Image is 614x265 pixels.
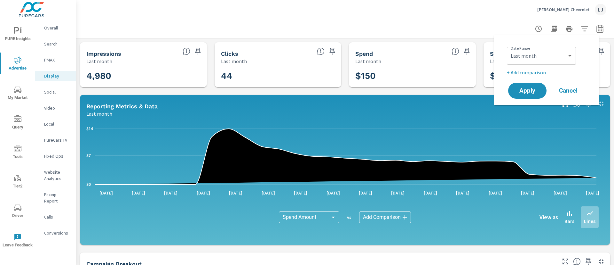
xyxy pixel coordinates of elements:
div: Pacing Report [35,190,76,206]
div: Video [35,103,76,113]
h3: 4,980 [86,70,201,81]
span: Save this to your personalized report [327,46,337,56]
p: Last month [490,57,516,65]
span: Save this to your personalized report [462,46,472,56]
p: Bars [564,217,574,225]
h3: $150 [355,70,469,81]
span: Driver [2,204,33,219]
span: Add Comparison [363,214,401,220]
button: Apply [508,83,547,99]
p: Fixed Ops [44,153,71,159]
div: Website Analytics [35,167,76,183]
p: + Add comparison [507,69,589,76]
p: PMAX [44,57,71,63]
p: Overall [44,25,71,31]
p: Lines [584,217,595,225]
button: Cancel [549,83,587,99]
div: LJ [595,4,606,15]
div: Local [35,119,76,129]
button: Print Report [563,22,576,35]
p: Last month [355,57,381,65]
div: Conversions [35,228,76,238]
p: Social [44,89,71,95]
div: Search [35,39,76,49]
div: nav menu [0,19,35,255]
p: [DATE] [289,190,312,196]
span: Leave Feedback [2,233,33,249]
span: Advertise [2,56,33,72]
p: [DATE] [95,190,117,196]
h5: Reporting Metrics & Data [86,103,158,110]
p: [DATE] [419,190,442,196]
p: [DATE] [127,190,150,196]
p: Last month [86,57,112,65]
span: My Market [2,86,33,102]
h6: View as [539,214,558,220]
h3: $ — [490,70,604,81]
h5: Spend [355,50,373,57]
span: Cancel [555,88,581,94]
p: Search [44,41,71,47]
p: [DATE] [452,190,474,196]
p: Local [44,121,71,127]
span: PURE Insights [2,27,33,43]
p: Display [44,73,71,79]
p: [DATE] [257,190,279,196]
span: The amount of money spent on advertising during the period. [452,47,459,55]
span: Apply [515,88,540,94]
span: Tier2 [2,174,33,190]
p: Last month [86,110,112,118]
span: Save this to your personalized report [193,46,203,56]
p: [DATE] [387,190,409,196]
p: vs [339,214,359,220]
p: PureCars TV [44,137,71,143]
p: [DATE] [516,190,539,196]
div: Spend Amount [279,211,339,223]
p: Calls [44,214,71,220]
p: Conversions [44,230,71,236]
span: The number of times an ad was clicked by a consumer. [317,47,325,55]
button: "Export Report to PDF" [547,22,560,35]
p: Pacing Report [44,191,71,204]
div: PureCars TV [35,135,76,145]
p: [DATE] [484,190,507,196]
div: Add Comparison [359,211,411,223]
span: The number of times an ad was shown on your behalf. [183,47,190,55]
p: [DATE] [224,190,247,196]
span: Tools [2,145,33,161]
p: [DATE] [549,190,571,196]
div: PMAX [35,55,76,65]
button: Minimize Widget [596,99,606,109]
p: Last month [221,57,247,65]
span: Spend Amount [283,214,316,220]
div: Fixed Ops [35,151,76,161]
div: Overall [35,23,76,33]
h5: Impressions [86,50,121,57]
text: $0 [86,182,91,187]
span: Query [2,115,33,131]
span: Save this to your personalized report [596,46,606,56]
p: Video [44,105,71,111]
p: [DATE] [192,190,215,196]
p: [DATE] [354,190,377,196]
h5: Clicks [221,50,238,57]
h5: Spend Per Unit Sold [490,50,547,57]
div: Social [35,87,76,97]
p: [DATE] [322,190,344,196]
p: [DATE] [160,190,182,196]
p: [PERSON_NAME] Chevrolet [537,7,590,12]
div: Display [35,71,76,81]
p: [DATE] [581,190,604,196]
div: Calls [35,212,76,222]
text: $14 [86,127,93,131]
button: Select Date Range [594,22,606,35]
h3: 44 [221,70,335,81]
p: Website Analytics [44,169,71,182]
text: $7 [86,153,91,158]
